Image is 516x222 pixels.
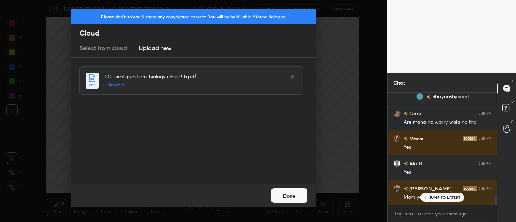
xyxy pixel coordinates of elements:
[463,186,477,190] img: iconic-dark.1390631f.png
[408,160,422,167] h6: Akriti
[271,188,307,203] button: Done
[408,110,421,117] h6: Garv
[426,95,430,99] img: no-rating-badge.077c3623.svg
[479,161,492,165] div: 5:18 PM
[511,99,514,104] p: D
[388,73,411,92] p: Chat
[393,160,401,167] img: default.png
[139,44,171,52] h3: Upload new
[404,119,492,126] div: Are mana no worry wala no tha
[105,73,282,80] h4: 100 viral questions biology class 9th.pdf
[416,93,423,100] img: 558292a9bb884a99aa6218295e8a82a1.jpg
[463,136,477,140] img: iconic-dark.1390631f.png
[71,9,316,24] div: Please don't upload & share any copyrighted content. You will be held liable if found doing so.
[393,110,401,117] img: 876183163d33436298187431410d4aec.jpg
[479,186,492,190] div: 5:18 PM
[393,185,401,192] img: 8b30d8e1c7ab459a8d98218498712a7e.jpg
[404,162,408,166] img: no-rating-badge.077c3623.svg
[393,135,401,142] img: 1ce8a27bc6e441e4ae0a26114c6b7288.jpg
[479,136,492,140] div: 5:18 PM
[404,112,408,116] img: no-rating-badge.077c3623.svg
[404,194,492,201] div: Mam ye kya huaa mam
[408,135,423,142] h6: Mansi
[404,169,492,176] div: Yes
[79,28,316,38] h2: Cloud
[511,119,514,124] p: G
[408,185,452,192] h6: [PERSON_NAME]
[512,78,514,84] p: T
[404,144,492,151] div: Yes
[455,94,469,99] span: joined
[429,195,460,200] p: JUMP TO LATEST
[404,187,408,191] img: no-rating-badge.077c3623.svg
[105,82,282,88] h5: Uploaded
[432,94,455,99] span: Shriyansh
[404,137,408,141] img: no-rating-badge.077c3623.svg
[388,92,497,205] div: grid
[479,111,492,115] div: 5:18 PM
